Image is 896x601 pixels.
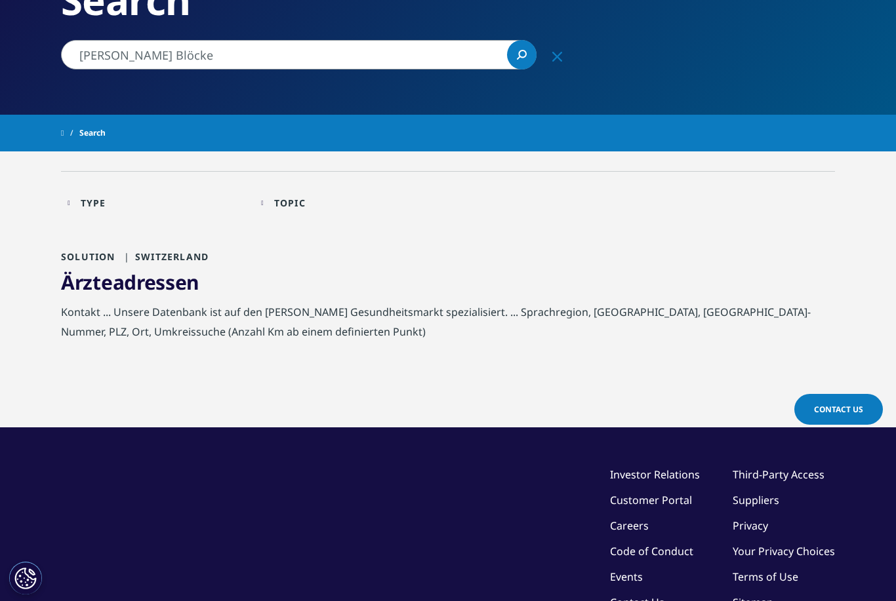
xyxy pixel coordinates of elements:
a: Suppliers [733,493,779,507]
a: Suchen [507,40,537,69]
a: Third-Party Access [733,467,825,482]
span: Contact Us [814,404,863,415]
a: Contact Us [794,394,883,425]
span: Solution [61,250,115,263]
a: Your Privacy Choices [733,544,835,558]
span: Search [79,121,106,145]
a: Privacy [733,518,768,533]
a: Customer Portal [610,493,692,507]
button: Cookie-Einstellungen [9,562,42,594]
a: Careers [610,518,649,533]
div: löschen [541,40,573,71]
input: Suchen [61,40,537,69]
svg: Clear [552,52,562,62]
div: Kontakt ... Unsere Datenbank ist auf den [PERSON_NAME] Gesundheitsmarkt spezialisiert. ... Sprach... [61,302,835,348]
span: Switzerland [119,250,209,263]
a: Ärzteadressen [61,269,199,296]
a: Events [610,570,643,584]
a: Code of Conduct [610,544,693,558]
a: Investor Relations [610,467,700,482]
svg: Search [517,50,527,60]
div: Topic facet. [274,197,306,209]
a: Terms of Use [733,570,798,584]
div: Type facet. [81,197,106,209]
